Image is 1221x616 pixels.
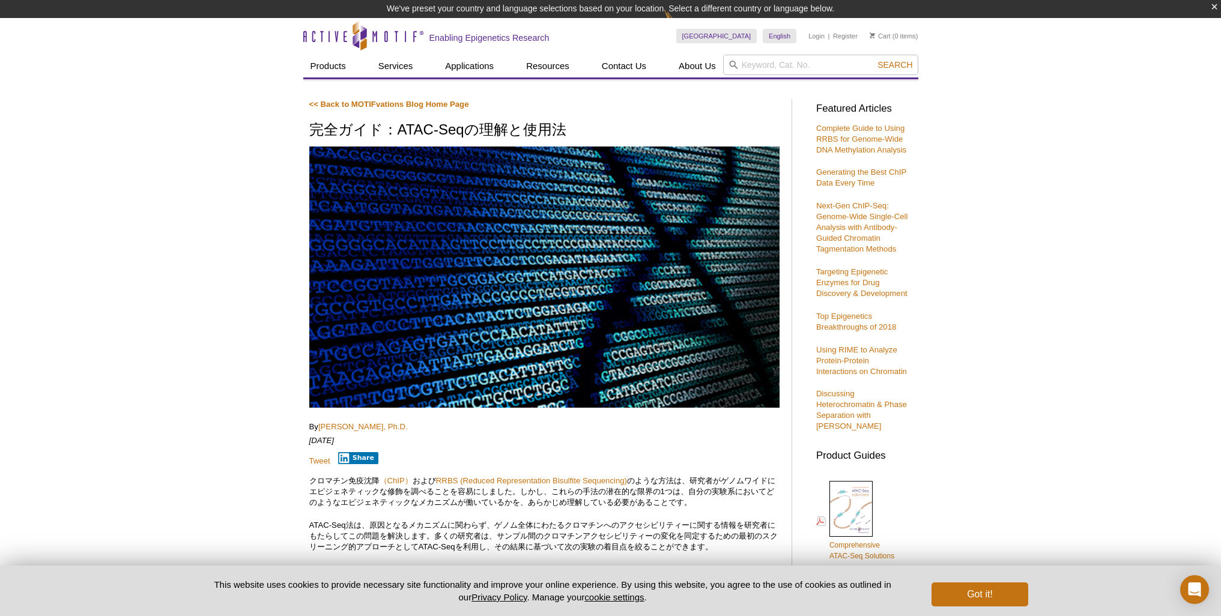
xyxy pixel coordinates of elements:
[829,541,894,560] span: Comprehensive ATAC-Seq Solutions
[816,104,912,114] h3: Featured Articles
[309,456,330,465] a: Tweet
[303,55,353,77] a: Products
[877,60,912,70] span: Search
[309,564,780,575] p: この記事では、ATAC-Seqとは何か、歴史、その仕組みとATAC-Seqによって可能になったいくつかの発見について説明します。
[338,452,378,464] button: Share
[519,55,577,77] a: Resources
[671,55,723,77] a: About Us
[595,55,653,77] a: Contact Us
[816,201,907,253] a: Next-Gen ChIP-Seq: Genome-Wide Single-Cell Analysis with Antibody-Guided Chromatin Tagmentation M...
[816,345,907,376] a: Using RIME to Analyze Protein-Protein Interactions on Chromatin
[870,29,918,43] li: (0 items)
[664,9,696,37] img: Change Here
[309,100,469,109] a: << Back to MOTIFvations Blog Home Page
[436,476,627,485] a: RRBS (Reduced Representation Bisulfite Sequencing)
[816,444,912,461] h3: Product Guides
[309,476,780,508] p: クロマチン免疫沈降 および のような方法は、研究者がゲノムワイドにエピジェネティックな修飾を調べることを容易にしました。しかし、これらの手法の潜在的な限界の1つは、自分の実験系においてどのような...
[429,32,550,43] h2: Enabling Epigenetics Research
[309,421,780,432] p: By
[816,267,907,298] a: Targeting Epigenetic Enzymes for Drug Discovery & Development
[723,55,918,75] input: Keyword, Cat. No.
[808,32,825,40] a: Login
[816,389,907,430] a: Discussing Heterochromatin & Phase Separation with [PERSON_NAME]
[870,32,891,40] a: Cart
[676,29,757,43] a: [GEOGRAPHIC_DATA]
[438,55,501,77] a: Applications
[874,59,916,70] button: Search
[584,592,644,602] button: cookie settings
[309,520,780,552] p: ATAC-Seq法は、原因となるメカニズムに関わらず、ゲノム全体にわたるクロマチンへのアクセシビリティーに関する情報を研究者にもたらしてこの問題を解決します。多くの研究者は、サンプル間のクロマチ...
[816,480,894,563] a: ComprehensiveATAC-Seq Solutions
[1180,575,1209,604] div: Open Intercom Messenger
[318,422,408,431] a: [PERSON_NAME], Ph.D.
[309,146,780,408] img: ATAC-Seq
[932,582,1028,606] button: Got it!
[380,476,413,485] a: （ChIP）
[471,592,527,602] a: Privacy Policy
[193,578,912,603] p: This website uses cookies to provide necessary site functionality and improve your online experie...
[816,312,896,331] a: Top Epigenetics Breakthroughs of 2018
[309,122,780,139] h1: 完全ガイド：ATAC-Seqの理解と使用法
[816,124,906,154] a: Complete Guide to Using RRBS for Genome-Wide DNA Methylation Analysis
[763,29,796,43] a: English
[828,29,830,43] li: |
[371,55,420,77] a: Services
[309,436,335,445] em: [DATE]
[829,481,873,537] img: Comprehensive ATAC-Seq Solutions
[816,168,906,187] a: Generating the Best ChIP Data Every Time
[833,32,858,40] a: Register
[870,32,875,38] img: Your Cart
